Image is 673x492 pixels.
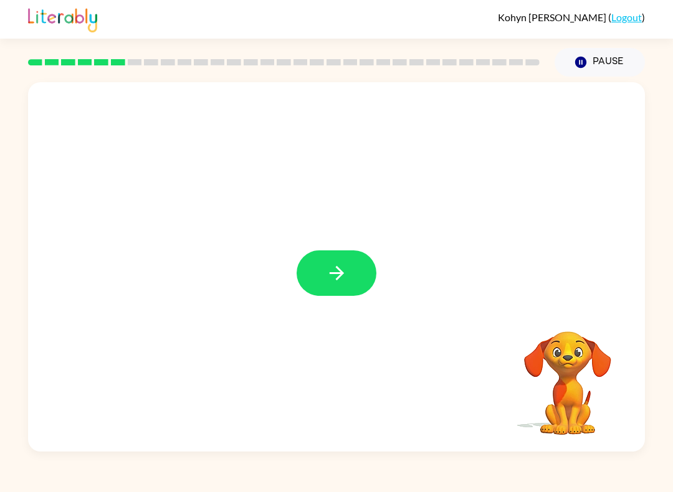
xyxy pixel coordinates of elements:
a: Logout [611,11,642,23]
span: Kohyn [PERSON_NAME] [498,11,608,23]
button: Pause [555,48,645,77]
video: Your browser must support playing .mp4 files to use Literably. Please try using another browser. [505,312,630,437]
img: Literably [28,5,97,32]
div: ( ) [498,11,645,23]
